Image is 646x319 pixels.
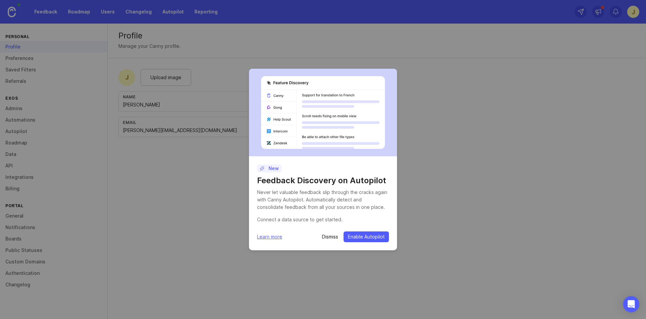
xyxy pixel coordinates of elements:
[623,296,639,312] div: Open Intercom Messenger
[260,165,279,172] p: New
[257,216,389,223] div: Connect a data source to get started.
[322,233,338,240] button: Dismiss
[348,233,385,240] span: Enable Autopilot
[257,233,282,241] a: Learn more
[257,175,389,186] h1: Feedback Discovery on Autopilot
[344,231,389,242] button: Enable Autopilot
[257,189,389,211] div: Never let valuable feedback slip through the cracks again with Canny Autopilot. Automatically det...
[261,76,385,149] img: autopilot-456452bdd303029aca878276f8eef889.svg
